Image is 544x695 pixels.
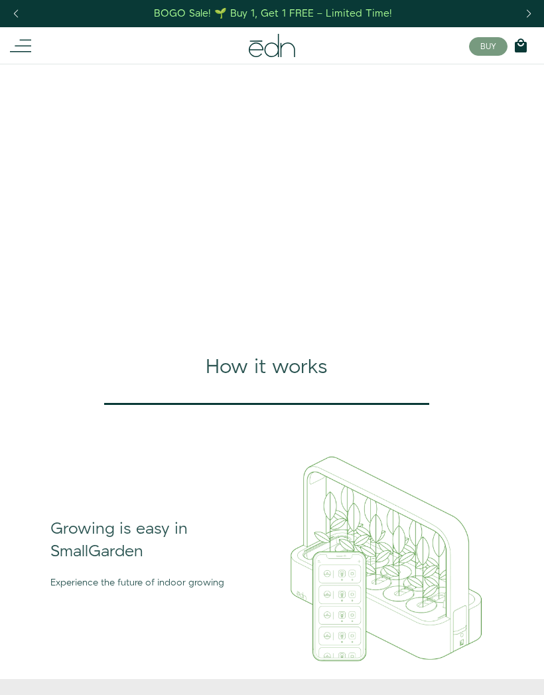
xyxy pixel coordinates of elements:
div: Experience the future of indoor growing [50,563,240,589]
div: Growing is easy in SmallGarden [50,518,240,563]
div: How it works [34,353,499,382]
a: BOGO Sale! 🌱 Buy 1, Get 1 FREE – Limited Time! [153,3,394,24]
div: BOGO Sale! 🌱 Buy 1, Get 1 FREE – Limited Time! [154,7,392,21]
button: BUY [469,37,508,56]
